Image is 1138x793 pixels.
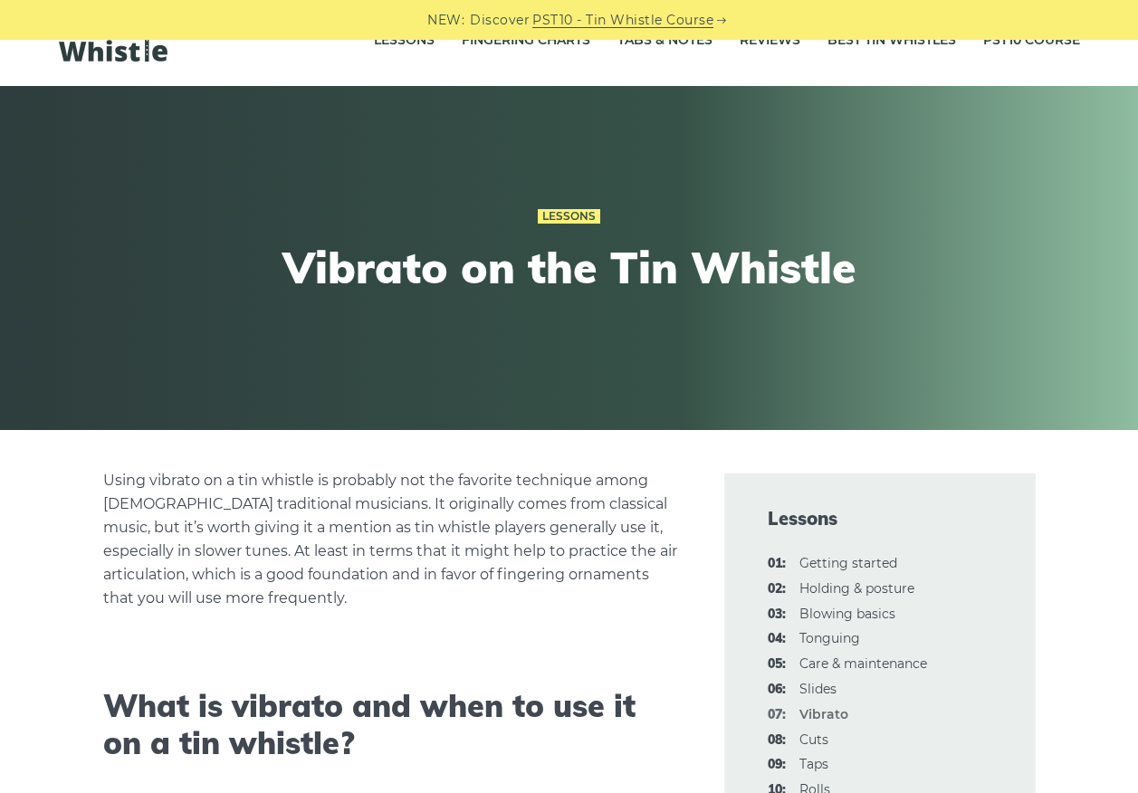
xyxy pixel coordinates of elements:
span: NEW: [427,10,464,31]
a: PST10 - Tin Whistle Course [532,10,713,31]
a: Reviews [740,18,800,63]
h1: Vibrato on the Tin Whistle [236,242,903,294]
a: Best Tin Whistles [827,18,956,63]
a: Lessons [538,209,600,224]
span: 05: [768,654,786,675]
span: 07: [768,704,786,726]
span: 04: [768,628,786,650]
strong: Vibrato [799,706,848,722]
a: 06:Slides [799,681,837,697]
a: 09:Taps [799,756,828,772]
a: 05:Care & maintenance [799,655,927,672]
p: Using vibrato on a tin whistle is probably not the favorite technique among [DEMOGRAPHIC_DATA] tr... [103,469,681,610]
h2: What is vibrato and when to use it on a tin whistle? [103,688,681,762]
a: 08:Cuts [799,731,828,748]
span: 06: [768,679,786,701]
span: 02: [768,578,786,600]
span: 09: [768,754,786,776]
span: Discover [470,10,530,31]
a: 04:Tonguing [799,630,860,646]
a: 02:Holding & posture [799,580,914,597]
span: 08: [768,730,786,751]
a: PST10 CourseNew [983,18,1080,63]
a: Fingering Charts [462,18,590,63]
a: 01:Getting started [799,555,897,571]
span: 01: [768,553,786,575]
a: 03:Blowing basics [799,606,895,622]
span: Lessons [768,506,992,531]
a: Lessons [374,18,435,63]
a: Tabs & Notes [617,18,712,63]
span: 03: [768,604,786,626]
